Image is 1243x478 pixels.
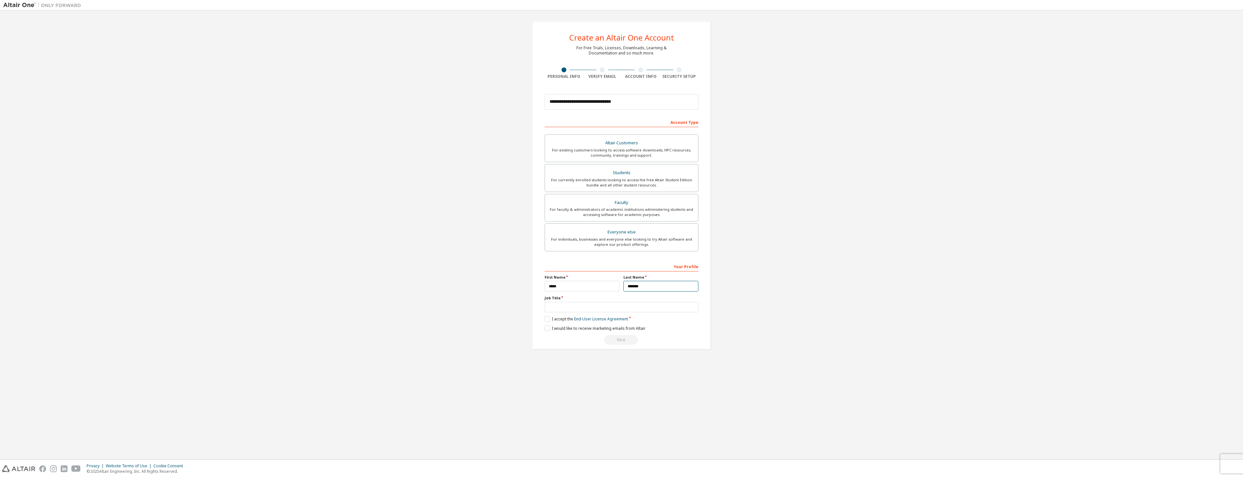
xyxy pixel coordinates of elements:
img: youtube.svg [71,465,81,472]
div: Faculty [549,198,694,207]
img: altair_logo.svg [2,465,35,472]
div: Personal Info [545,74,583,79]
div: Account Type [545,117,698,127]
a: End-User License Agreement [574,316,628,322]
label: I accept the [545,316,628,322]
div: Create an Altair One Account [569,34,674,42]
label: Job Title [545,295,698,301]
img: facebook.svg [39,465,46,472]
div: Verify Email [583,74,622,79]
div: Read and acccept EULA to continue [545,335,698,345]
div: Security Setup [660,74,699,79]
div: Students [549,168,694,177]
label: Last Name [623,275,698,280]
div: Your Profile [545,261,698,271]
p: © 2025 Altair Engineering, Inc. All Rights Reserved. [87,469,187,474]
div: For currently enrolled students looking to access the free Altair Student Edition bundle and all ... [549,177,694,188]
label: I would like to receive marketing emails from Altair [545,326,646,331]
div: Account Info [621,74,660,79]
label: First Name [545,275,620,280]
img: instagram.svg [50,465,57,472]
div: For individuals, businesses and everyone else looking to try Altair software and explore our prod... [549,237,694,247]
div: Website Terms of Use [106,463,153,469]
img: linkedin.svg [61,465,67,472]
div: Cookie Consent [153,463,187,469]
div: Everyone else [549,228,694,237]
div: For faculty & administrators of academic institutions administering students and accessing softwa... [549,207,694,217]
div: For Free Trials, Licenses, Downloads, Learning & Documentation and so much more. [576,45,667,56]
div: For existing customers looking to access software downloads, HPC resources, community, trainings ... [549,148,694,158]
div: Privacy [87,463,106,469]
img: Altair One [3,2,84,8]
div: Altair Customers [549,138,694,148]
